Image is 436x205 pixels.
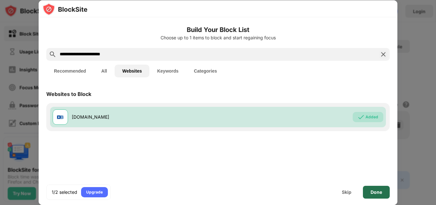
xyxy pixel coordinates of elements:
[56,113,64,121] img: favicons
[72,114,218,120] div: [DOMAIN_NAME]
[186,65,224,77] button: Categories
[46,25,390,35] h6: Build Your Block List
[342,190,351,195] div: Skip
[52,189,77,195] div: 1/2 selected
[365,114,378,120] div: Added
[46,91,91,97] div: Websites to Block
[115,65,149,77] button: Websites
[380,51,387,58] img: search-close
[42,3,87,16] img: logo-blocksite.svg
[46,35,390,40] div: Choose up to 1 items to block and start regaining focus
[46,65,94,77] button: Recommended
[149,65,186,77] button: Keywords
[371,190,382,195] div: Done
[94,65,115,77] button: All
[86,189,103,195] div: Upgrade
[49,51,56,58] img: search.svg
